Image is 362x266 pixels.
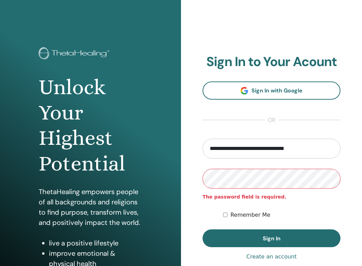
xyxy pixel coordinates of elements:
[203,194,286,200] strong: The password field is required.
[203,229,340,247] button: Sign In
[223,211,340,219] div: Keep me authenticated indefinitely or until I manually logout
[251,87,302,94] span: Sign In with Google
[49,238,142,248] li: live a positive lifestyle
[230,211,270,219] label: Remember Me
[246,253,297,261] a: Create an account
[264,116,279,124] span: or
[39,75,142,177] h1: Unlock Your Highest Potential
[39,187,142,228] p: ThetaHealing empowers people of all backgrounds and religions to find purpose, transform lives, a...
[203,81,340,100] a: Sign In with Google
[263,235,281,242] span: Sign In
[203,54,340,70] h2: Sign In to Your Acount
